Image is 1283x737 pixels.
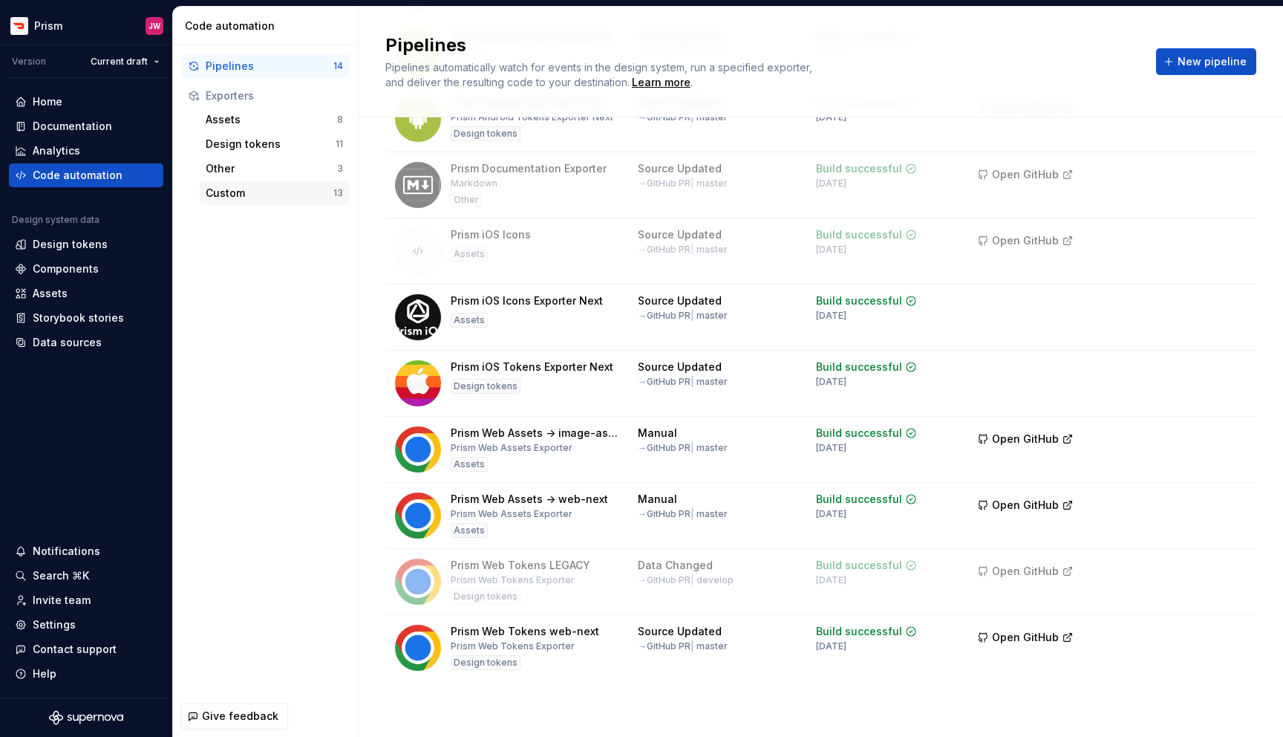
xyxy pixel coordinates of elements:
div: Documentation [33,119,112,134]
button: Assets8 [200,108,349,132]
div: Build successful [816,426,902,441]
button: PrismJW [3,10,169,42]
div: → GitHub PR master [638,442,728,454]
div: [DATE] [816,376,846,388]
span: | [691,574,694,585]
div: Manual [638,492,677,507]
div: Assets [33,286,68,301]
div: Exporters [206,88,343,103]
a: Learn more [632,75,691,90]
div: [DATE] [816,244,846,256]
button: Pipelines14 [182,54,349,78]
a: Documentation [9,114,163,138]
button: Open GitHub [970,426,1080,452]
div: Contact support [33,642,117,657]
div: Design tokens [206,137,336,152]
div: Other [451,192,482,207]
img: bd52d190-91a7-4889-9e90-eccda45865b1.png [10,17,28,35]
a: Open GitHub [970,435,1080,447]
div: → GitHub PR master [638,376,728,388]
div: Prism iOS Icons [451,227,531,242]
div: Assets [451,247,488,262]
div: Design tokens [33,237,108,252]
button: Give feedback [180,703,288,730]
div: Prism iOS Tokens Exporter Next [451,360,613,374]
div: 11 [336,138,343,150]
div: Design tokens [451,379,520,394]
div: Version [12,56,46,68]
div: Source Updated [638,293,722,308]
div: Pipelines [206,59,333,74]
a: Home [9,90,163,114]
a: Assets [9,282,163,305]
div: Code automation [185,19,352,33]
span: Current draft [91,56,148,68]
div: Settings [33,617,76,632]
span: Open GitHub [992,498,1059,513]
div: → GitHub PR master [638,310,728,322]
div: Data sources [33,335,102,350]
div: Components [33,262,99,276]
button: Other3 [200,157,349,181]
div: Design tokens [451,589,520,604]
a: Components [9,257,163,281]
span: . [630,77,693,88]
h2: Pipelines [385,33,1138,57]
div: 14 [333,60,343,72]
div: Source Updated [638,624,722,639]
div: Assets [451,523,488,538]
div: Prism [34,19,62,33]
div: [DATE] [816,442,846,454]
div: Help [33,666,56,681]
svg: Supernova Logo [49,710,123,725]
div: Prism iOS Icons Exporter Next [451,293,603,308]
button: Search ⌘K [9,564,163,588]
button: Open GitHub [970,492,1080,519]
span: Open GitHub [992,167,1059,182]
div: Manual [638,426,677,441]
div: Search ⌘K [33,568,89,583]
div: Prism Web Assets Exporter [451,442,572,454]
div: Analytics [33,143,80,158]
div: Assets [451,313,488,328]
a: Open GitHub [970,567,1080,579]
div: → GitHub PR master [638,111,728,123]
span: | [691,310,694,321]
div: Design system data [12,214,99,226]
div: Prism Documentation Exporter [451,161,607,176]
div: Build successful [816,227,902,242]
div: [DATE] [816,574,846,586]
div: Notifications [33,544,100,559]
div: → GitHub PR master [638,508,728,520]
div: Design tokens [451,655,520,670]
div: Build successful [816,624,902,639]
a: Design tokens11 [200,132,349,156]
div: 13 [333,187,343,199]
a: Custom13 [200,181,349,205]
a: Analytics [9,139,163,163]
div: → GitHub PR develop [638,574,734,586]
button: Current draft [84,51,166,72]
a: Open GitHub [970,170,1080,183]
a: Design tokens [9,233,163,256]
button: Open GitHub [970,558,1080,585]
div: Markdown [451,178,497,189]
div: Build successful [816,558,902,573]
a: Storybook stories [9,306,163,330]
button: Help [9,662,163,686]
span: Pipelines automatically watch for events in the design system, run a specified exporter, and deli... [385,61,815,88]
div: Home [33,94,62,109]
div: [DATE] [816,640,846,652]
div: Prism Android Tokens Exporter Next [451,111,613,123]
span: | [691,508,694,519]
div: Custom [206,186,333,201]
div: Assets [206,112,337,127]
span: Open GitHub [992,233,1059,248]
span: | [691,178,694,189]
div: → GitHub PR master [638,244,728,256]
div: Prism Web Assets -> web-next [451,492,608,507]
